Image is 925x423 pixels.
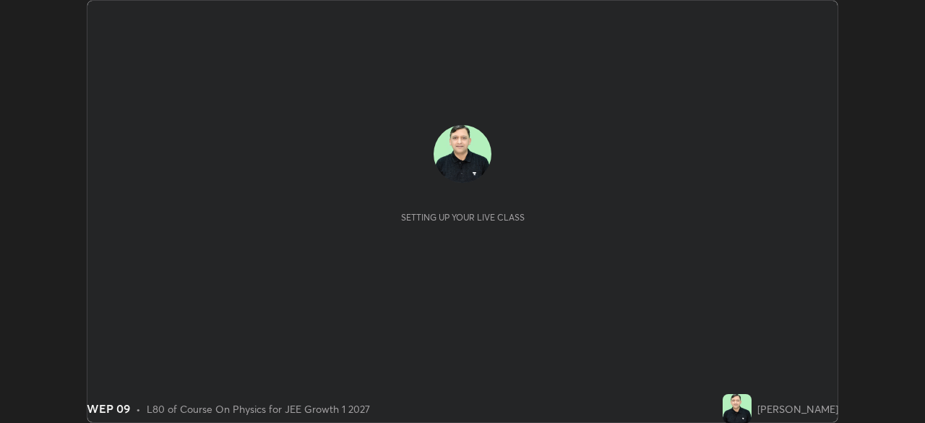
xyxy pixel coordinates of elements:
[401,212,525,223] div: Setting up your live class
[87,400,130,417] div: WEP 09
[147,401,370,416] div: L80 of Course On Physics for JEE Growth 1 2027
[723,394,752,423] img: 2fdfe559f7d547ac9dedf23c2467b70e.jpg
[434,125,491,183] img: 2fdfe559f7d547ac9dedf23c2467b70e.jpg
[757,401,838,416] div: [PERSON_NAME]
[136,401,141,416] div: •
